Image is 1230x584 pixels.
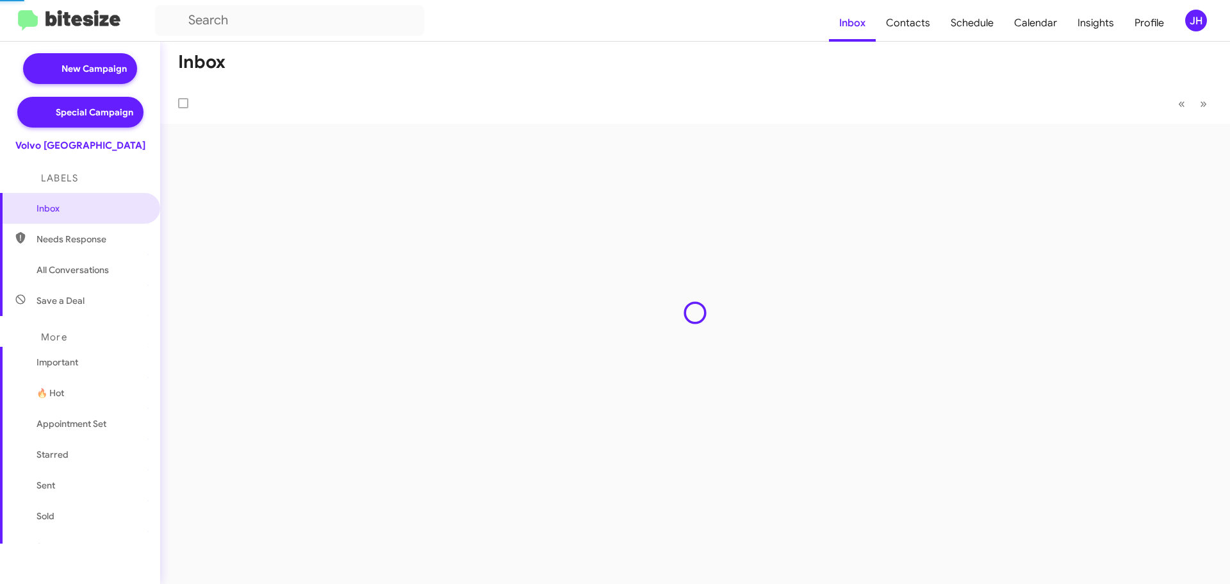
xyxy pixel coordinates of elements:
a: Profile [1124,4,1174,42]
span: Sold [37,510,54,522]
a: Schedule [940,4,1004,42]
span: « [1178,96,1185,112]
span: 🔥 Hot [37,387,64,399]
button: Next [1192,90,1215,117]
span: Sent [37,479,55,492]
div: JH [1185,10,1207,31]
a: New Campaign [23,53,137,84]
a: Insights [1067,4,1124,42]
span: Special Campaign [56,106,133,119]
span: All Conversations [37,263,109,276]
a: Contacts [876,4,940,42]
span: Sold Responded [37,540,104,553]
a: Inbox [829,4,876,42]
a: Calendar [1004,4,1067,42]
nav: Page navigation example [1171,90,1215,117]
span: More [41,331,67,343]
span: Important [37,356,145,369]
div: Volvo [GEOGRAPHIC_DATA] [15,139,145,152]
span: Inbox [37,202,145,215]
input: Search [155,5,424,36]
span: Save a Deal [37,294,85,307]
span: Labels [41,172,78,184]
button: Previous [1170,90,1193,117]
h1: Inbox [178,52,225,72]
span: New Campaign [61,62,127,75]
span: Appointment Set [37,417,106,430]
a: Special Campaign [17,97,143,128]
button: JH [1174,10,1216,31]
span: Starred [37,448,69,461]
span: » [1200,96,1207,112]
span: Needs Response [37,233,145,246]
